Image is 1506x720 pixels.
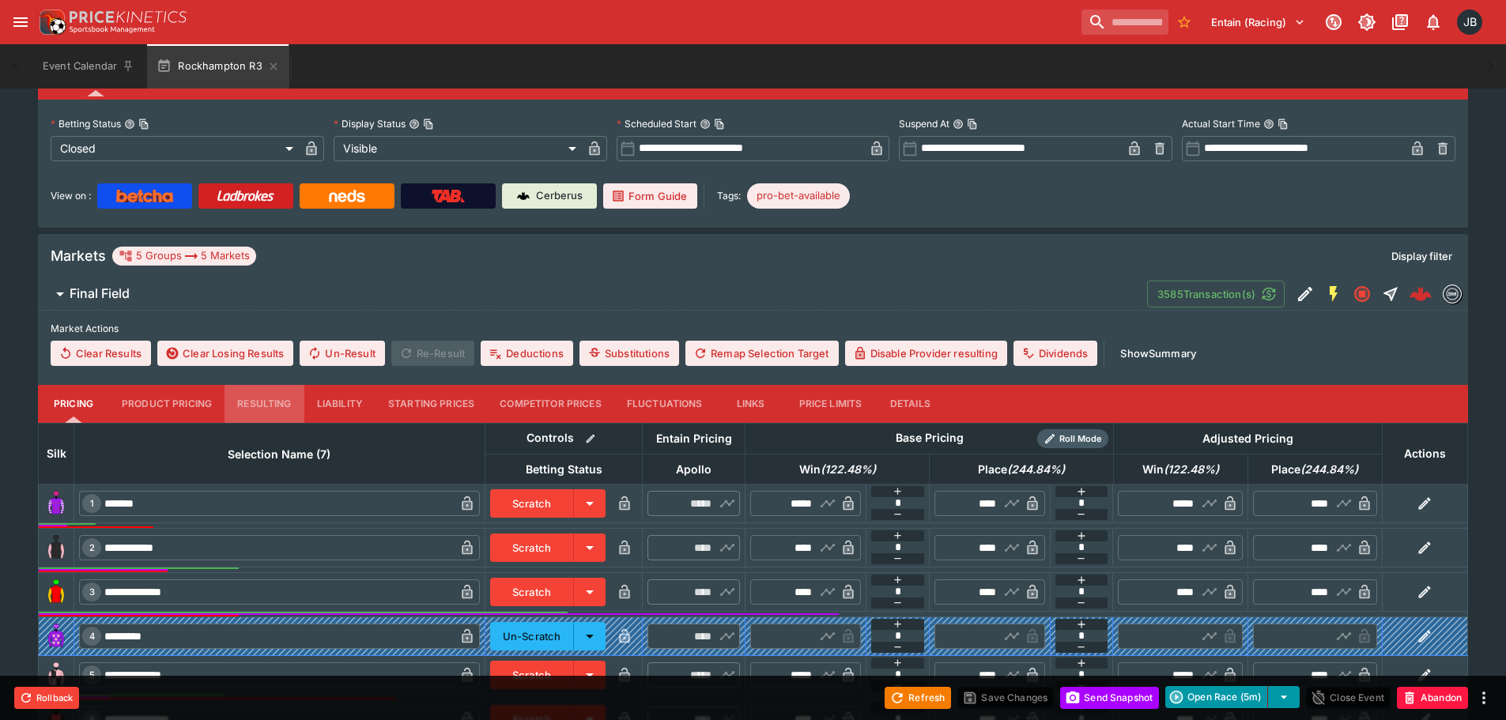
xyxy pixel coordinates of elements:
[86,669,98,680] span: 5
[432,190,465,202] img: TabNZ
[1278,119,1289,130] button: Copy To Clipboard
[217,190,274,202] img: Ladbrokes
[617,117,696,130] p: Scheduled Start
[225,385,304,423] button: Resulting
[86,542,98,553] span: 2
[490,489,575,518] button: Scratch
[51,341,151,366] button: Clear Results
[43,624,69,649] img: runner 4
[603,183,697,209] a: Form Guide
[1081,9,1168,35] input: search
[1037,429,1108,448] div: Show/hide Price Roll mode configuration.
[210,445,348,464] span: Selection Name (7)
[885,687,951,709] button: Refresh
[1397,687,1468,709] button: Abandon
[1113,423,1382,454] th: Adjusted Pricing
[1111,341,1206,366] button: ShowSummary
[51,117,121,130] p: Betting Status
[700,119,711,130] button: Scheduled StartCopy To Clipboard
[579,341,679,366] button: Substitutions
[481,341,573,366] button: Deductions
[124,119,135,130] button: Betting StatusCopy To Clipboard
[35,6,66,38] img: PriceKinetics Logo
[116,190,173,202] img: Betcha
[51,317,1455,341] label: Market Actions
[70,285,130,302] h6: Final Field
[1053,432,1108,446] span: Roll Mode
[1353,285,1372,303] svg: Closed
[329,190,364,202] img: Neds
[889,428,970,448] div: Base Pricing
[138,119,149,130] button: Copy To Clipboard
[714,119,725,130] button: Copy To Clipboard
[70,11,187,23] img: PriceKinetics
[1007,460,1065,479] em: ( 244.84 %)
[43,662,69,688] img: runner 5
[1060,687,1159,709] button: Send Snapshot
[953,119,964,130] button: Suspend AtCopy To Clipboard
[1147,281,1285,307] button: 3585Transaction(s)
[1268,686,1300,708] button: select merge strategy
[304,385,376,423] button: Liability
[14,687,79,709] button: Rollback
[1254,460,1376,479] span: Place(244.84%)
[1182,117,1260,130] p: Actual Start Time
[508,460,620,479] span: Betting Status
[1353,8,1381,36] button: Toggle light/dark mode
[1202,9,1315,35] button: Select Tenant
[51,247,106,265] h5: Markets
[536,188,583,204] p: Cerberus
[490,622,575,650] button: Un-Scratch
[1405,278,1436,310] a: 086a745c-c31e-4fbc-89fc-d9c0c177edfb
[845,341,1007,366] button: Disable Provider resulting
[43,491,69,516] img: runner 1
[51,183,91,209] label: View on :
[1410,283,1432,305] img: logo-cerberus--red.svg
[300,341,384,366] button: Un-Result
[1382,423,1467,484] th: Actions
[43,579,69,605] img: runner 3
[38,385,109,423] button: Pricing
[391,341,474,366] span: Re-Result
[685,341,839,366] button: Remap Selection Target
[70,26,155,33] img: Sportsbook Management
[747,188,850,204] span: pro-bet-available
[747,183,850,209] div: Betting Target: cerberus
[86,631,98,642] span: 4
[487,385,614,423] button: Competitor Prices
[1452,5,1487,40] button: Josh Brown
[1013,341,1097,366] button: Dividends
[1263,119,1274,130] button: Actual Start TimeCopy To Clipboard
[1172,9,1197,35] button: No Bookmarks
[109,385,225,423] button: Product Pricing
[899,117,949,130] p: Suspend At
[787,385,875,423] button: Price Limits
[157,341,293,366] button: Clear Losing Results
[376,385,487,423] button: Starting Prices
[517,190,530,202] img: Cerberus
[490,533,575,562] button: Scratch
[580,428,601,449] button: Bulk edit
[502,183,597,209] a: Cerberus
[874,385,945,423] button: Details
[643,454,745,484] th: Apollo
[490,578,575,606] button: Scratch
[1397,688,1468,704] span: Mark an event as closed and abandoned.
[334,136,582,161] div: Visible
[1165,686,1268,708] button: Open Race (5m)
[715,385,787,423] button: Links
[1291,280,1319,308] button: Edit Detail
[147,44,289,89] button: Rockhampton R3
[1319,280,1348,308] button: SGM Enabled
[43,535,69,560] img: runner 2
[1300,460,1358,479] em: ( 244.84 %)
[1319,8,1348,36] button: Connected to PK
[86,586,98,597] span: 3
[490,661,575,689] button: Scratch
[485,423,643,454] th: Controls
[409,119,420,130] button: Display StatusCopy To Clipboard
[38,278,1147,310] button: Final Field
[614,385,715,423] button: Fluctuations
[643,423,745,454] th: Entain Pricing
